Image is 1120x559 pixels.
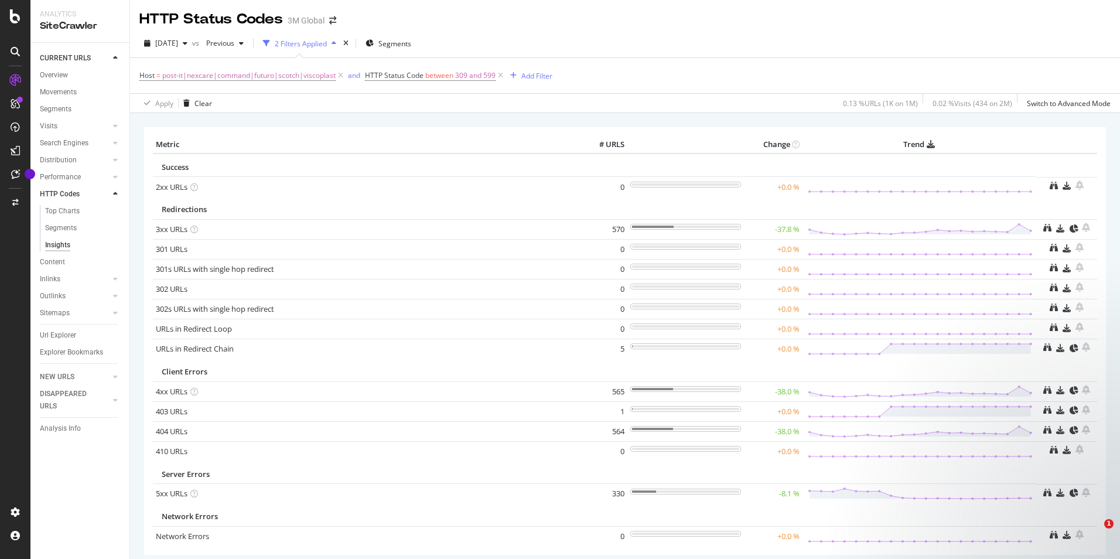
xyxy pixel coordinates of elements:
[40,69,121,81] a: Overview
[744,421,803,441] td: -38.0 %
[40,120,110,132] a: Visits
[162,162,189,172] span: Success
[365,70,424,80] span: HTTP Status Code
[521,71,552,81] div: Add Filter
[843,98,918,108] div: 0.13 % URLs ( 1K on 1M )
[139,9,283,29] div: HTTP Status Codes
[45,222,77,234] div: Segments
[1082,342,1090,352] div: bell-plus
[1075,180,1084,190] div: bell-plus
[155,38,178,48] span: 2025 Aug. 10th
[153,136,581,154] th: Metric
[156,406,187,417] a: 403 URLs
[361,34,416,53] button: Segments
[156,182,187,192] a: 2xx URLs
[162,469,210,479] span: Server Errors
[162,204,207,214] span: Redirections
[1075,302,1084,312] div: bell-plus
[162,366,207,377] span: Client Errors
[40,256,65,268] div: Content
[744,239,803,259] td: +0.0 %
[1082,405,1090,414] div: bell-plus
[744,177,803,197] td: +0.0 %
[155,98,173,108] div: Apply
[1075,530,1084,539] div: bell-plus
[40,188,80,200] div: HTTP Codes
[25,169,35,179] div: Tooltip anchor
[506,69,552,83] button: Add Filter
[1022,94,1111,113] button: Switch to Advanced Mode
[1075,282,1084,292] div: bell-plus
[1082,385,1090,394] div: bell-plus
[744,339,803,359] td: +0.0 %
[40,371,110,383] a: NEW URLS
[40,256,121,268] a: Content
[581,526,627,546] td: 0
[1027,98,1111,108] div: Switch to Advanced Mode
[40,103,71,115] div: Segments
[581,339,627,359] td: 5
[40,307,70,319] div: Sitemaps
[40,86,77,98] div: Movements
[156,343,234,354] a: URLs in Redirect Chain
[744,484,803,504] td: -8.1 %
[744,441,803,461] td: +0.0 %
[156,70,161,80] span: =
[156,446,187,456] a: 410 URLs
[40,307,110,319] a: Sitemaps
[581,401,627,421] td: 1
[40,371,74,383] div: NEW URLS
[40,290,66,302] div: Outlinks
[40,19,120,33] div: SiteCrawler
[581,484,627,504] td: 330
[581,441,627,461] td: 0
[744,136,803,154] th: Change
[275,39,327,49] div: 2 Filters Applied
[156,284,187,294] a: 302 URLs
[455,67,496,84] span: 309 and 599
[744,526,803,546] td: +0.0 %
[40,329,121,342] a: Url Explorer
[156,386,187,397] a: 4xx URLs
[45,205,80,217] div: Top Charts
[40,422,81,435] div: Analysis Info
[744,279,803,299] td: +0.0 %
[40,188,110,200] a: HTTP Codes
[40,346,103,359] div: Explorer Bookmarks
[744,259,803,279] td: +0.0 %
[1104,519,1114,529] span: 1
[581,177,627,197] td: 0
[40,137,110,149] a: Search Engines
[40,171,110,183] a: Performance
[803,136,1036,154] th: Trend
[744,219,803,239] td: -37.8 %
[202,34,248,53] button: Previous
[1075,322,1084,332] div: bell-plus
[194,98,212,108] div: Clear
[1080,519,1108,547] iframe: Intercom live chat
[45,222,121,234] a: Segments
[40,290,110,302] a: Outlinks
[192,38,202,48] span: vs
[581,259,627,279] td: 0
[156,323,232,334] a: URLs in Redirect Loop
[581,381,627,401] td: 565
[348,70,360,80] div: and
[288,15,325,26] div: 3M Global
[45,239,70,251] div: Insights
[139,70,155,80] span: Host
[45,205,121,217] a: Top Charts
[744,319,803,339] td: +0.0 %
[581,136,627,154] th: # URLS
[156,264,274,274] a: 301s URLs with single hop redirect
[744,381,803,401] td: -38.0 %
[139,34,192,53] button: [DATE]
[156,224,187,234] a: 3xx URLs
[581,219,627,239] td: 570
[40,329,76,342] div: Url Explorer
[425,70,453,80] span: between
[40,154,77,166] div: Distribution
[1075,263,1084,272] div: bell-plus
[40,273,110,285] a: Inlinks
[40,9,120,19] div: Analytics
